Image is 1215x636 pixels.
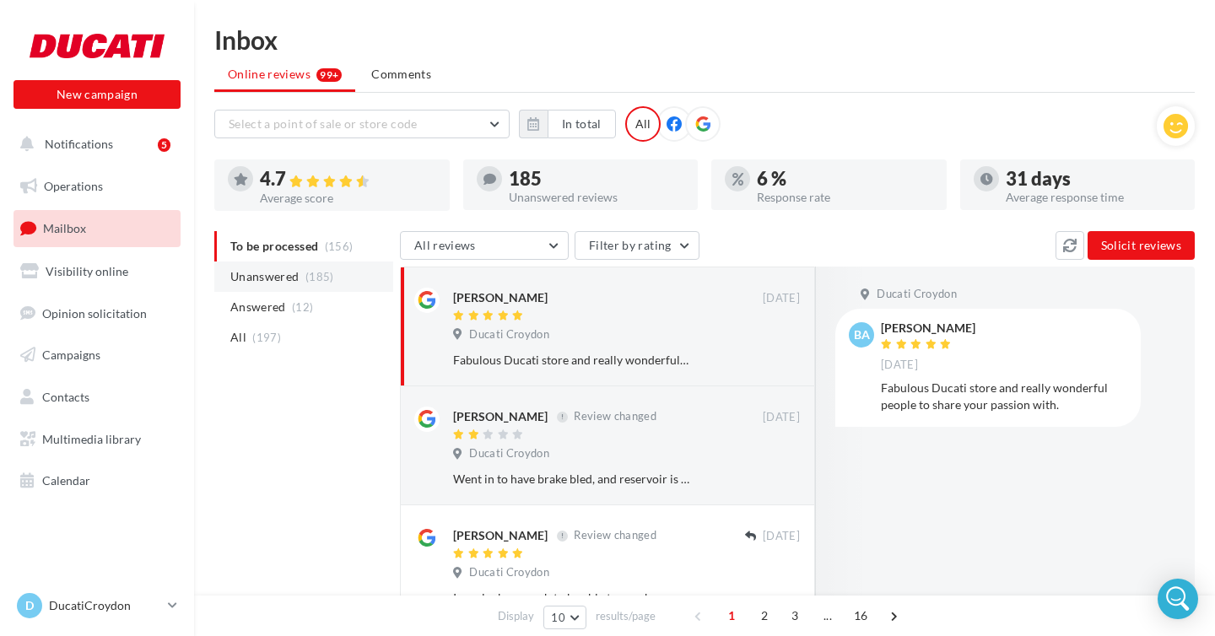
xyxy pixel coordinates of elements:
span: Select a point of sale or store code [229,116,418,131]
div: Fabulous Ducati store and really wonderful people to share your passion with. [453,352,690,369]
button: Notifications 5 [10,127,177,162]
span: D [25,597,34,614]
span: Opinion solicitation [42,305,147,320]
span: All [230,329,246,346]
button: New campaign [13,80,181,109]
span: (185) [305,270,334,283]
button: In total [519,110,616,138]
span: Visibility online [46,264,128,278]
div: All [625,106,661,142]
div: Response rate [757,191,933,203]
div: 4.7 [260,170,436,189]
span: Multimedia library [42,432,141,446]
span: Unanswered [230,268,300,285]
span: All reviews [414,238,476,252]
span: results/page [596,608,656,624]
span: Answered [230,299,286,315]
a: D DucatiCroydon [13,590,181,622]
a: Mailbox [10,210,184,246]
a: Opinion solicitation [10,296,184,331]
span: 3 [781,602,808,629]
div: Inbox [214,27,1195,52]
span: Notifications [45,137,113,151]
div: [PERSON_NAME] [881,322,975,334]
span: [DATE] [763,291,800,306]
div: [PERSON_NAME] [453,527,548,544]
a: Campaigns [10,337,184,373]
div: 5 [158,138,170,152]
span: Ducati Croydon [877,287,957,302]
div: Average score [260,192,436,204]
span: 16 [847,602,875,629]
div: [PERSON_NAME] [453,408,548,425]
div: Average response time [1006,191,1182,203]
button: Select a point of sale or store code [214,110,510,138]
button: Solicit reviews [1088,231,1195,260]
div: [PERSON_NAME] [453,289,548,306]
p: DucatiCroydon [49,597,161,614]
div: I was lucky enough to be able to purchase a Ducati Streetfighter V2s from Ducati Croydon. Dealing... [453,590,690,606]
button: 10 [543,606,586,629]
span: 10 [551,611,565,624]
button: Filter by rating [575,231,699,260]
div: Unanswered reviews [509,191,685,203]
button: In total [548,110,616,138]
span: Calendar [42,473,90,488]
span: Operations [44,179,103,193]
span: (197) [252,331,281,344]
span: Ducati Croydon [469,446,549,461]
span: Review changed [574,410,656,423]
span: [DATE] [763,410,800,425]
button: All reviews [400,231,569,260]
span: Ducati Croydon [469,565,549,580]
a: Contacts [10,380,184,415]
span: Ducati Croydon [469,327,549,342]
div: 6 % [757,170,933,188]
span: Contacts [42,390,89,404]
a: Calendar [10,463,184,499]
a: Operations [10,169,184,204]
span: [DATE] [881,358,918,373]
span: Comments [371,67,431,81]
a: Multimedia library [10,422,184,457]
span: (12) [292,300,313,314]
span: Display [498,608,534,624]
span: Review changed [574,529,656,542]
a: Visibility online [10,254,184,289]
span: 2 [751,602,778,629]
span: BA [854,326,870,343]
div: Fabulous Ducati store and really wonderful people to share your passion with. [881,380,1127,413]
span: [DATE] [763,529,800,544]
div: 31 days [1006,170,1182,188]
div: 185 [509,170,685,188]
div: Open Intercom Messenger [1158,579,1198,619]
span: Mailbox [43,221,86,235]
span: 1 [718,602,745,629]
span: Campaigns [42,348,100,362]
div: Went in to have brake bled, and reservoir is barely above minimum a couple of weeks later... Are ... [453,471,690,488]
span: ... [814,602,841,629]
